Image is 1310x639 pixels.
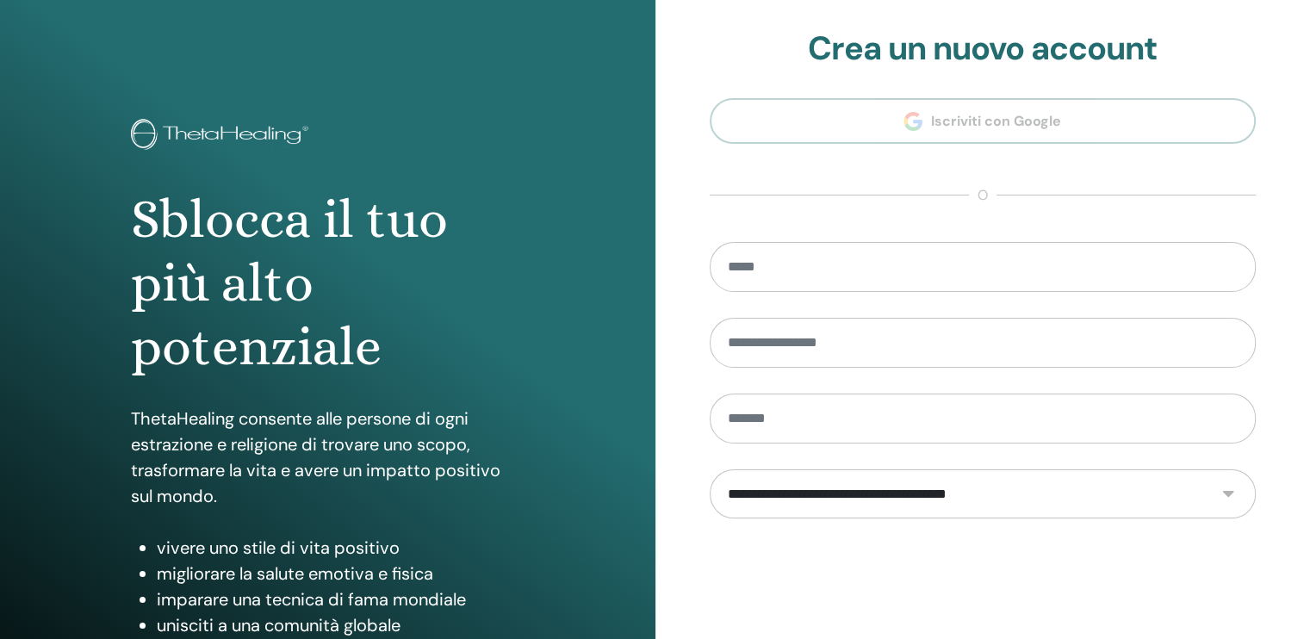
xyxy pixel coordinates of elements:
li: vivere uno stile di vita positivo [157,535,525,561]
li: migliorare la salute emotiva e fisica [157,561,525,586]
h2: Crea un nuovo account [710,29,1257,69]
p: ThetaHealing consente alle persone di ogni estrazione e religione di trovare uno scopo, trasforma... [131,406,525,509]
li: unisciti a una comunità globale [157,612,525,638]
span: o [969,185,996,206]
h1: Sblocca il tuo più alto potenziale [131,188,525,380]
li: imparare una tecnica di fama mondiale [157,586,525,612]
iframe: reCAPTCHA [852,544,1114,611]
